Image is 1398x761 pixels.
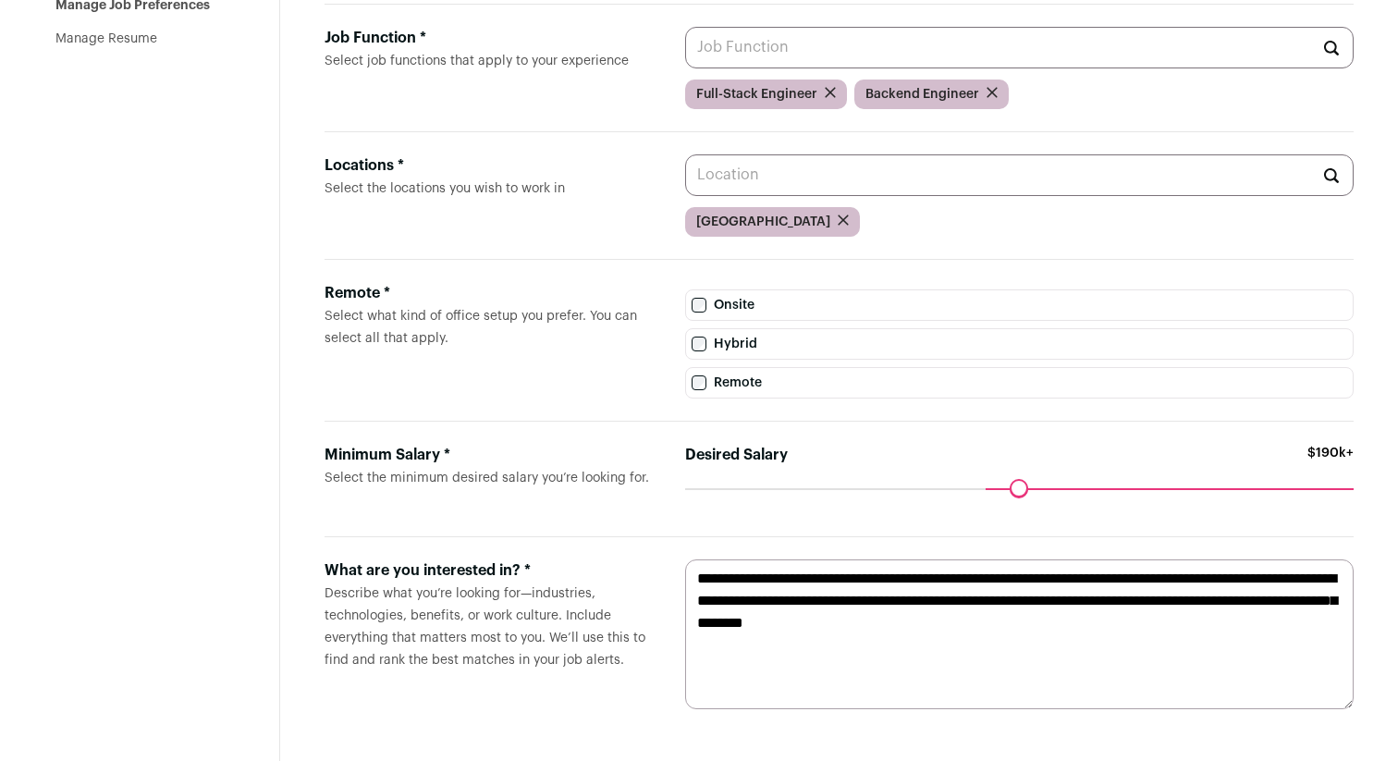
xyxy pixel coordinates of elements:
[692,375,706,390] input: Remote
[696,213,830,231] span: [GEOGRAPHIC_DATA]
[325,55,629,68] span: Select job functions that apply to your experience
[325,472,649,485] span: Select the minimum desired salary you’re looking for.
[325,154,656,177] div: Locations *
[325,310,637,345] span: Select what kind of office setup you prefer. You can select all that apply.
[696,85,817,104] span: Full-Stack Engineer
[685,289,1354,321] label: Onsite
[692,337,706,351] input: Hybrid
[1307,444,1354,488] span: $190k+
[325,182,565,195] span: Select the locations you wish to work in
[685,154,1354,196] input: Location
[325,587,645,667] span: Describe what you’re looking for—industries, technologies, benefits, or work culture. Include eve...
[55,32,157,45] a: Manage Resume
[685,444,788,466] label: Desired Salary
[685,27,1354,68] input: Job Function
[685,367,1354,399] label: Remote
[692,298,706,313] input: Onsite
[325,559,656,582] div: What are you interested in? *
[325,444,656,466] div: Minimum Salary *
[325,27,656,49] div: Job Function *
[685,328,1354,360] label: Hybrid
[865,85,979,104] span: Backend Engineer
[325,282,656,304] div: Remote *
